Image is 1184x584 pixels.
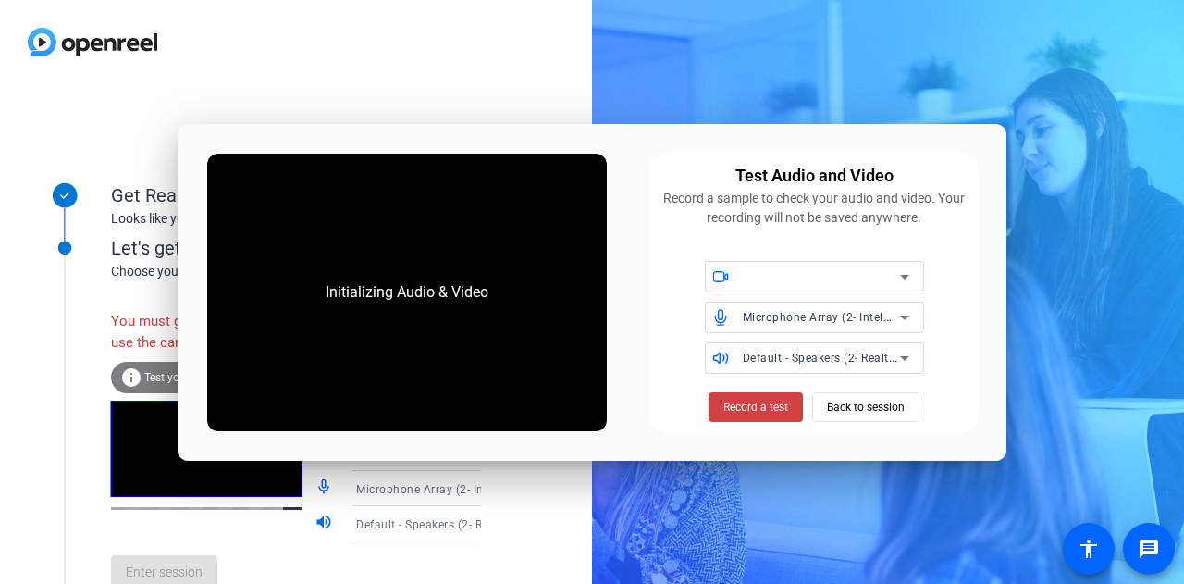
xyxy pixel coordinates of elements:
[111,181,481,209] div: Get Ready!
[356,516,569,531] span: Default - Speakers (2- Realtek(R) Audio)
[111,209,481,229] div: Looks like you've been invited to join
[144,371,273,384] span: Test your audio and video
[709,392,803,422] button: Record a test
[120,367,142,389] mat-icon: info
[743,309,1166,324] span: Microphone Array (2- Intel® Smart Sound Technology for Digital Microphones)
[1078,538,1100,560] mat-icon: accessibility
[1138,538,1160,560] mat-icon: message
[314,478,337,500] mat-icon: mic_none
[356,481,780,496] span: Microphone Array (2- Intel® Smart Sound Technology for Digital Microphones)
[111,302,314,362] div: You must grant permissions to use the camera.
[743,350,956,365] span: Default - Speakers (2- Realtek(R) Audio)
[111,262,519,281] div: Choose your settings
[723,399,788,416] span: Record a test
[735,163,894,189] div: Test Audio and Video
[111,234,519,262] div: Let's get connected.
[307,263,507,322] div: Initializing Audio & Video
[812,392,919,422] button: Back to session
[314,513,337,535] mat-icon: volume_up
[660,189,968,228] div: Record a sample to check your audio and video. Your recording will not be saved anywhere.
[827,390,905,425] span: Back to session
